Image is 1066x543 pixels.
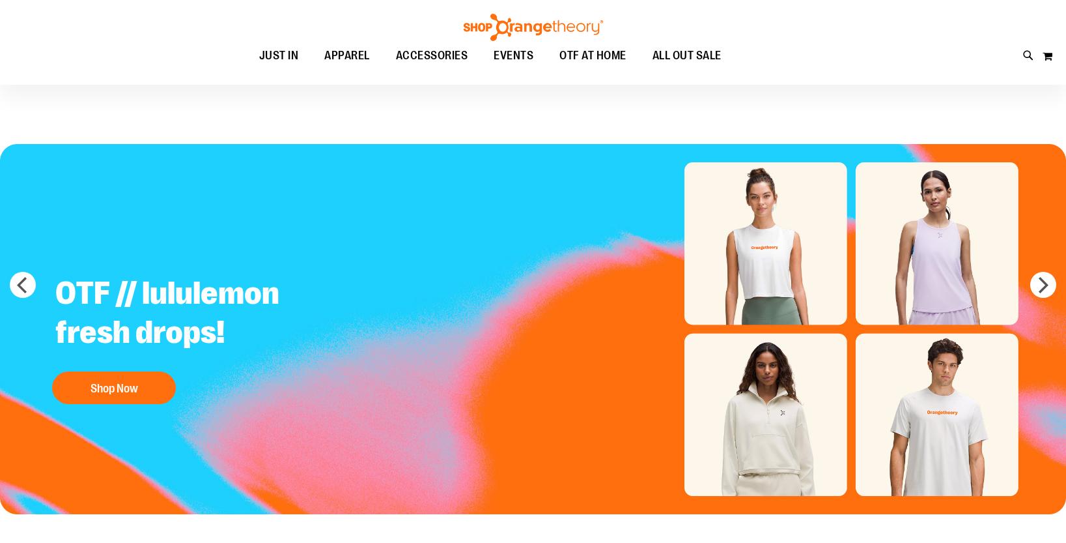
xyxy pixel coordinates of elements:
h2: OTF // lululemon fresh drops! [46,264,369,365]
span: APPAREL [324,41,370,70]
span: OTF AT HOME [559,41,626,70]
span: EVENTS [494,41,533,70]
a: OTF // lululemon fresh drops! Shop Now [46,264,369,411]
img: Shop Orangetheory [462,14,605,41]
span: ACCESSORIES [396,41,468,70]
button: Shop Now [52,372,176,404]
span: JUST IN [259,41,299,70]
button: prev [10,272,36,298]
span: ALL OUT SALE [652,41,722,70]
button: next [1030,272,1056,298]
